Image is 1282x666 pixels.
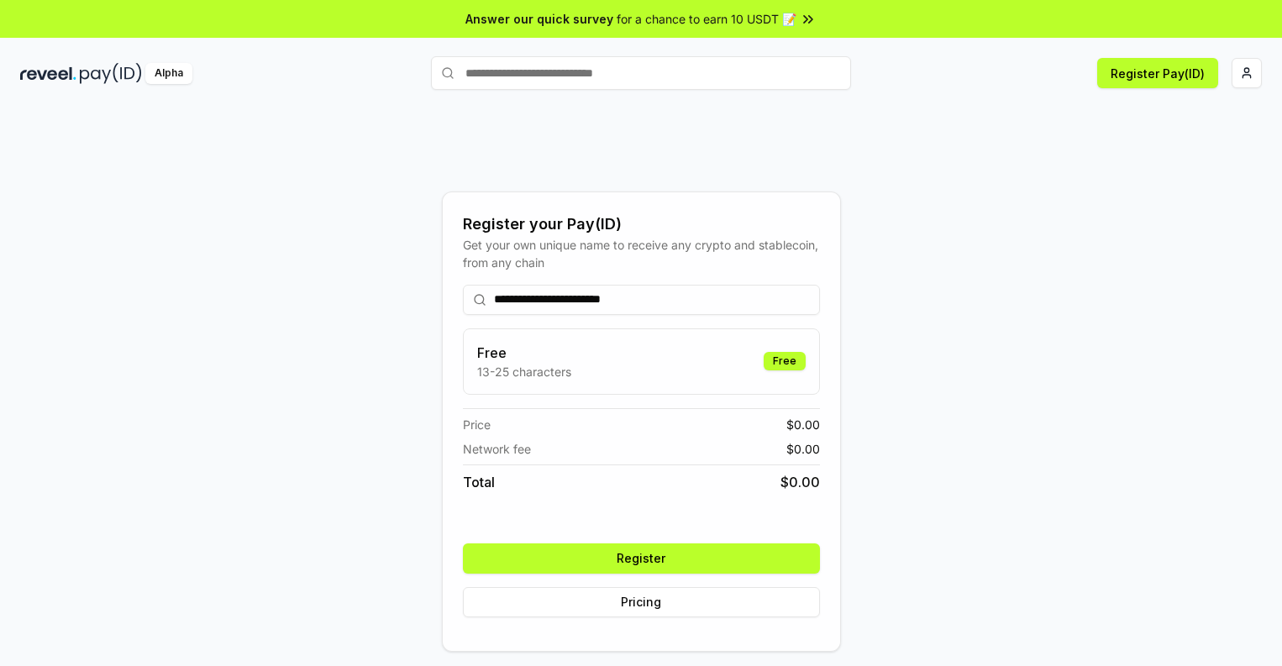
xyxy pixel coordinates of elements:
[20,63,76,84] img: reveel_dark
[463,472,495,492] span: Total
[764,352,806,370] div: Free
[617,10,796,28] span: for a chance to earn 10 USDT 📝
[465,10,613,28] span: Answer our quick survey
[786,440,820,458] span: $ 0.00
[1097,58,1218,88] button: Register Pay(ID)
[463,543,820,574] button: Register
[786,416,820,433] span: $ 0.00
[80,63,142,84] img: pay_id
[463,416,491,433] span: Price
[463,236,820,271] div: Get your own unique name to receive any crypto and stablecoin, from any chain
[463,440,531,458] span: Network fee
[145,63,192,84] div: Alpha
[780,472,820,492] span: $ 0.00
[463,587,820,617] button: Pricing
[463,212,820,236] div: Register your Pay(ID)
[477,363,571,380] p: 13-25 characters
[477,343,571,363] h3: Free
